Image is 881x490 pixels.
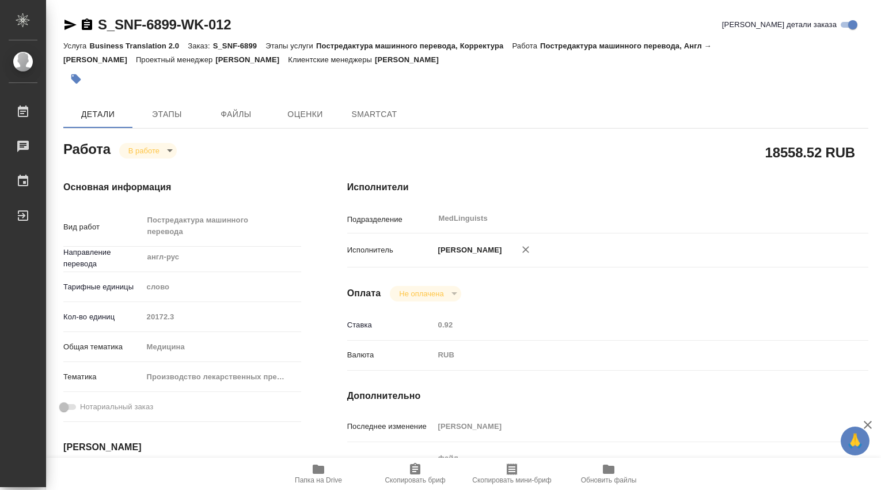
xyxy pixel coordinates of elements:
p: Подразделение [347,214,434,225]
p: Тарифные единицы [63,281,143,293]
p: Проектный менеджер [136,55,215,64]
div: В работе [119,143,177,159]
h4: Основная информация [63,180,301,194]
button: Папка на Drive [270,458,367,490]
p: Клиентские менеджеры [288,55,375,64]
h4: Исполнители [347,180,868,194]
span: Скопировать мини-бриф [472,476,551,484]
div: Производство лекарственных препаратов [143,367,301,387]
div: слово [143,277,301,297]
p: [PERSON_NAME] [215,55,288,64]
span: Обновить файлы [581,476,637,484]
h2: Работа [63,138,111,159]
button: В работе [125,146,163,156]
span: SmartCat [347,107,402,122]
h4: Оплата [347,287,381,300]
h4: [PERSON_NAME] [63,440,301,454]
button: Скопировать ссылку для ЯМессенджера [63,18,77,32]
span: Папка на Drive [295,476,342,484]
p: Заказ: [188,42,212,50]
span: 🙏 [845,429,865,453]
h2: 18558.52 RUB [765,142,855,162]
span: Скопировать бриф [385,476,445,484]
button: Добавить тэг [63,66,89,92]
span: Этапы [139,107,195,122]
a: S_SNF-6899-WK-012 [98,17,231,32]
p: Ставка [347,319,434,331]
span: [PERSON_NAME] детали заказа [722,19,837,31]
button: 🙏 [841,427,869,455]
button: Скопировать мини-бриф [464,458,560,490]
p: S_SNF-6899 [213,42,266,50]
button: Обновить файлы [560,458,657,490]
button: Скопировать ссылку [80,18,94,32]
p: Услуга [63,42,89,50]
h4: Дополнительно [347,389,868,403]
input: Пустое поле [434,418,825,435]
input: Пустое поле [143,308,301,325]
span: Оценки [278,107,333,122]
button: Не оплачена [396,289,447,299]
p: Работа [512,42,540,50]
p: Последнее изменение [347,421,434,432]
div: В работе [390,286,461,301]
p: Валюта [347,349,434,361]
p: Общая тематика [63,341,143,353]
span: Нотариальный заказ [80,401,153,413]
p: Этапы услуги [265,42,316,50]
input: Пустое поле [434,316,825,333]
p: [PERSON_NAME] [375,55,447,64]
div: Медицина [143,337,301,357]
p: Кол-во единиц [63,311,143,323]
span: Файлы [208,107,264,122]
p: Постредактура машинного перевода, Корректура [316,42,512,50]
button: Скопировать бриф [367,458,464,490]
p: Business Translation 2.0 [89,42,188,50]
div: RUB [434,345,825,365]
p: Вид работ [63,221,143,233]
p: Тематика [63,371,143,383]
button: Удалить исполнителя [513,237,538,262]
p: Исполнитель [347,244,434,256]
p: Направление перевода [63,247,143,270]
p: [PERSON_NAME] [434,244,502,256]
span: Детали [70,107,126,122]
